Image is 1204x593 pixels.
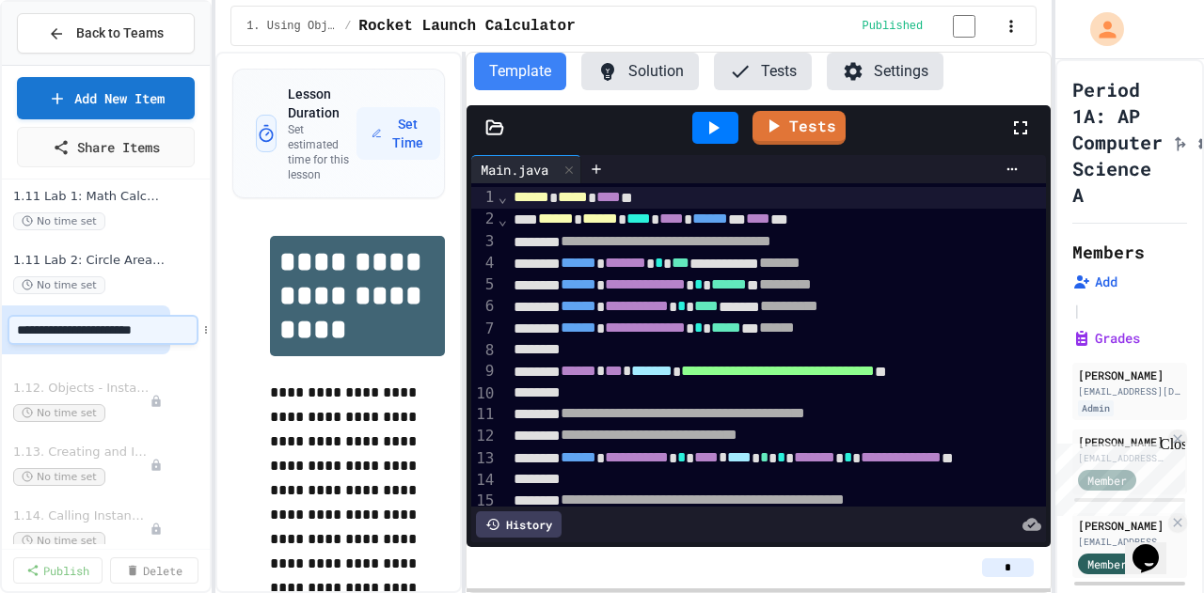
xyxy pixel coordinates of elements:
span: 1.13. Creating and Initializing Objects: Constructors [13,445,150,460]
span: Back to Teams [76,23,164,43]
div: 11 [471,404,497,426]
span: No time set [13,532,105,550]
span: Rocket Launch Calculator [358,15,575,38]
div: 2 [471,209,497,230]
span: 1. Using Objects and Methods [246,19,337,34]
div: Admin [1078,400,1114,416]
span: No time set [13,468,105,486]
div: 5 [471,274,497,296]
div: Unpublished [150,459,163,472]
div: Content is published and visible to students [862,14,998,38]
iframe: chat widget [1048,436,1185,516]
div: 10 [471,383,497,404]
button: Solution [581,53,699,90]
button: Click to see fork details [1170,131,1189,153]
div: Unpublished [150,395,163,408]
span: Fold line [497,188,508,206]
div: 9 [471,361,497,382]
span: 1.11 Lab 1: Math Calculator Fixer [13,189,166,205]
div: Unpublished [150,523,163,536]
span: No time set [13,404,105,422]
button: Back to Teams [17,13,195,54]
div: [PERSON_NAME] [1078,517,1164,534]
div: 8 [471,340,497,361]
div: 13 [471,448,497,470]
div: My Account [1070,8,1129,51]
button: Tests [714,53,812,90]
div: Chat with us now!Close [8,8,130,119]
button: Template [474,53,566,90]
a: Publish [13,557,103,584]
span: 1.11 Lab 2: Circle Area Calculator [13,253,166,269]
h2: Members [1072,239,1145,265]
div: 6 [471,296,497,318]
div: [EMAIL_ADDRESS][DOMAIN_NAME] [1078,535,1164,549]
h1: Period 1A: AP Computer Science A [1072,76,1163,208]
div: 4 [471,253,497,274]
h3: Lesson Duration [288,85,356,122]
iframe: chat widget [1125,518,1185,574]
div: [EMAIL_ADDRESS][DOMAIN_NAME] [1078,384,1181,398]
div: 15 [471,491,497,512]
button: Settings [827,53,943,90]
div: 3 [471,231,497,253]
div: 1 [471,187,497,209]
a: Add New Item [17,77,195,119]
button: Set Time [356,107,440,160]
a: Tests [752,111,846,145]
div: History [476,511,562,538]
div: 12 [471,426,497,447]
a: Delete [110,557,199,584]
div: Main.java [471,160,558,179]
span: No time set [13,212,105,230]
p: Set estimated time for this lesson [288,122,356,182]
span: 1.14. Calling Instance Methods [13,508,150,524]
button: More options [197,320,215,339]
span: Member [1087,555,1127,572]
button: Add [1072,273,1117,291]
div: 14 [471,470,497,491]
span: Published [862,19,923,34]
div: 7 [471,319,497,340]
div: Main.java [471,155,581,183]
button: Grades [1072,329,1140,348]
span: Fold line [497,211,508,228]
span: No time set [13,276,105,294]
a: Share Items [17,127,195,167]
span: / [344,19,351,34]
input: publish toggle [930,15,998,38]
div: [PERSON_NAME] [1078,433,1164,450]
span: | [1072,299,1082,321]
span: 1.12. Objects - Instances of Classes [13,381,150,397]
div: [PERSON_NAME] [1078,367,1181,383]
